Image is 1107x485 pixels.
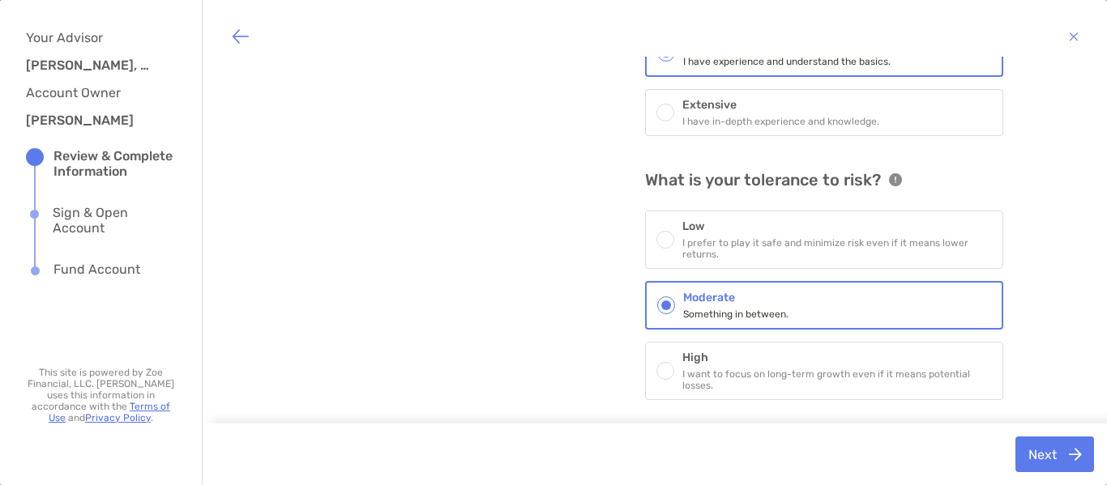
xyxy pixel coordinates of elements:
div: Review & Complete Information [53,148,176,179]
img: button icon [231,27,250,46]
p: I want to focus on long-term growth even if it means potential losses. [682,368,992,391]
img: button icon [1069,448,1082,461]
h4: What is your tolerance to risk? [645,170,881,189]
a: Privacy Policy [85,412,151,423]
h6: Low [682,219,992,233]
h3: [PERSON_NAME] [26,113,156,128]
p: I prefer to play it safe and minimize risk even if it means lower returns. [682,237,992,260]
div: Sign & Open Account [53,205,176,236]
a: Terms of Use [49,401,170,423]
div: Fund Account [53,262,140,279]
p: I have experience and understand the basics. [683,56,891,67]
h3: [PERSON_NAME], CFP® [26,57,156,73]
p: I have in-depth experience and knowledge. [682,116,879,127]
h4: Account Owner [26,85,164,100]
button: Next [1015,436,1094,472]
h6: Moderate [683,291,789,304]
h4: Your Advisor [26,30,164,45]
p: This site is powered by Zoe Financial, LLC. [PERSON_NAME] uses this information in accordance wit... [26,367,176,423]
h6: Extensive [682,98,879,112]
img: button icon [1069,27,1079,46]
h6: High [682,351,992,364]
p: Something in between. [683,308,789,320]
